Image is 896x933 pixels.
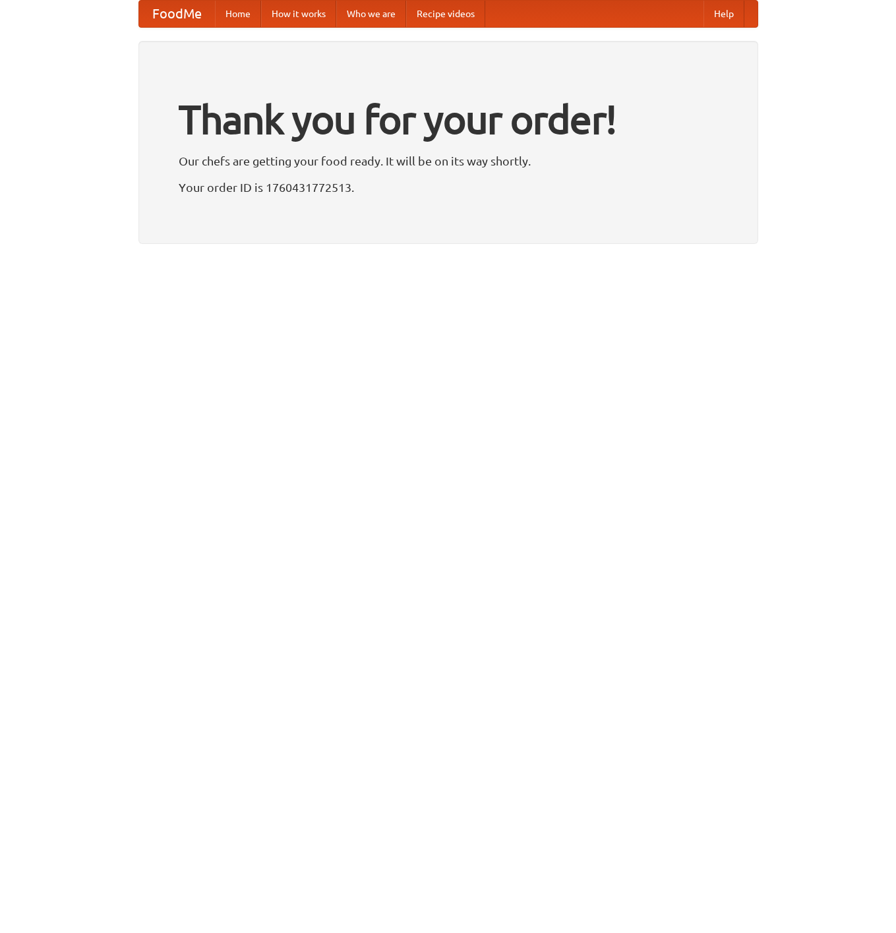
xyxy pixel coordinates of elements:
a: FoodMe [139,1,215,27]
a: Help [703,1,744,27]
a: Home [215,1,261,27]
p: Our chefs are getting your food ready. It will be on its way shortly. [179,151,718,171]
p: Your order ID is 1760431772513. [179,177,718,197]
a: Recipe videos [406,1,485,27]
a: Who we are [336,1,406,27]
a: How it works [261,1,336,27]
h1: Thank you for your order! [179,88,718,151]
